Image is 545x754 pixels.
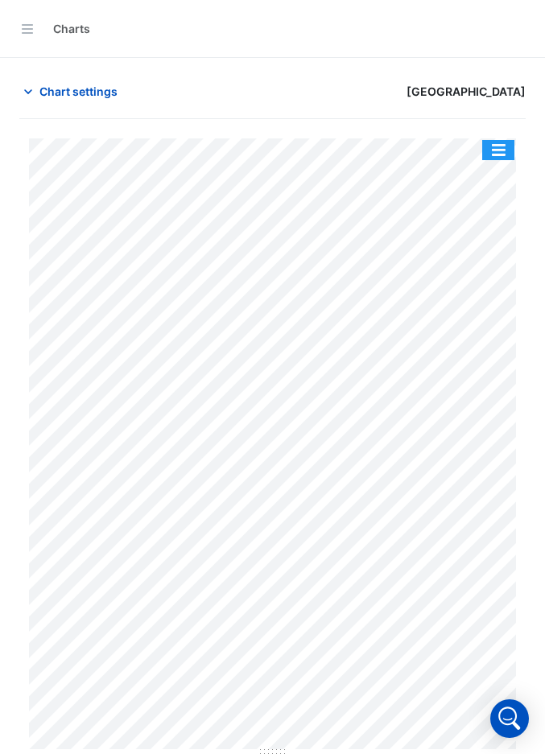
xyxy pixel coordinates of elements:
button: Chart settings [19,77,128,105]
span: Chart settings [39,83,118,100]
div: Charts [53,20,90,37]
span: [GEOGRAPHIC_DATA] [407,83,526,100]
div: Open Intercom Messenger [490,699,529,738]
button: More Options [482,140,514,160]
